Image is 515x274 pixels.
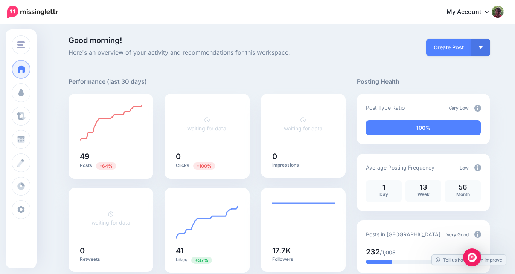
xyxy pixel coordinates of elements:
h5: Performance (last 30 days) [69,77,147,86]
p: Followers [272,256,335,262]
span: Previous period: 1 [193,162,215,170]
p: Impressions [272,162,335,168]
a: Tell us how we can improve [432,255,506,265]
div: 23% of your posts in the last 30 days have been from Drip Campaigns [366,260,392,264]
div: Open Intercom Messenger [463,248,481,266]
a: waiting for data [91,211,130,226]
span: Good morning! [69,36,122,45]
p: 13 [409,184,437,191]
span: Month [456,191,470,197]
p: 56 [449,184,477,191]
img: info-circle-grey.png [474,105,481,112]
p: Posts [80,162,142,169]
h5: 0 [80,247,142,254]
span: Low [460,165,469,171]
span: /1,005 [380,249,396,256]
p: Clicks [176,162,238,169]
a: waiting for data [187,116,226,132]
span: Here's an overview of your activity and recommendations for this workspace. [69,48,346,58]
p: Average Posting Frequency [366,163,434,172]
img: info-circle-grey.png [474,231,481,238]
span: Previous period: 136 [96,162,116,170]
img: arrow-down-white.png [479,46,483,49]
img: menu.png [17,41,25,48]
p: Posts in [GEOGRAPHIC_DATA] [366,230,440,239]
span: Previous period: 30 [191,257,212,264]
h5: 0 [272,153,335,160]
span: Very Good [446,232,469,237]
span: Very Low [449,105,469,111]
a: Create Post [426,39,471,56]
h5: 49 [80,153,142,160]
p: 1 [370,184,398,191]
h5: 17.7K [272,247,335,254]
span: Week [417,191,430,197]
span: 232 [366,247,380,256]
h5: 0 [176,153,238,160]
div: 100% of your posts in the last 30 days have been from Drip Campaigns [366,120,481,135]
img: info-circle-grey.png [474,164,481,171]
span: Day [379,191,388,197]
p: Post Type Ratio [366,103,405,112]
h5: 41 [176,247,238,254]
h5: Posting Health [357,77,490,86]
p: Likes [176,256,238,263]
p: Retweets [80,256,142,262]
a: waiting for data [284,116,323,132]
img: Missinglettr [7,6,58,18]
a: My Account [439,3,504,21]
